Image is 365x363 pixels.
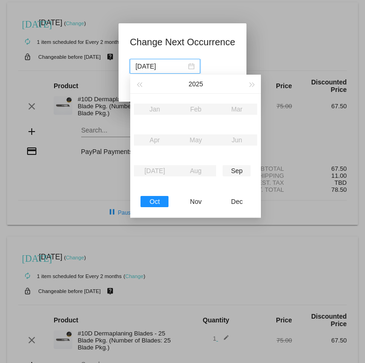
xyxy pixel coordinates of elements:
[223,165,251,176] div: Sep
[189,75,203,93] button: 2025
[216,186,257,217] td: Dec
[135,61,186,71] input: Select date
[134,75,144,93] button: Last year (Control + left)
[130,35,235,49] h1: Change Next Occurrence
[134,186,175,217] td: Oct
[182,196,210,207] div: Nov
[130,79,171,96] button: Update
[223,196,251,207] div: Dec
[216,155,257,186] td: Sep
[175,186,216,217] td: Nov
[140,196,168,207] div: Oct
[247,75,257,93] button: Next year (Control + right)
